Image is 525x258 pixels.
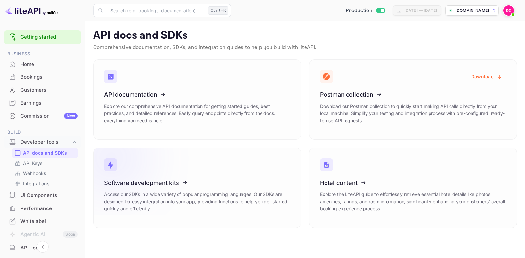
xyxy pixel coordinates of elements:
[4,202,81,214] a: Performance
[320,103,506,124] p: Download our Postman collection to quickly start making API calls directly from your local machin...
[4,110,81,123] div: CommissionNew
[404,8,437,13] div: [DATE] — [DATE]
[20,112,78,120] div: Commission
[4,110,81,122] a: CommissionNew
[104,103,290,124] p: Explore our comprehensive API documentation for getting started guides, best practices, and detai...
[4,50,81,58] span: Business
[320,179,506,186] h3: Hotel content
[346,7,372,14] span: Production
[4,202,81,215] div: Performance
[93,148,301,228] a: Software development kitsAccess our SDKs in a wide variety of popular programming languages. Our ...
[4,215,81,227] a: Whitelabel
[20,244,78,252] div: API Logs
[20,61,78,68] div: Home
[4,58,81,70] a: Home
[12,158,78,168] div: API Keys
[320,191,506,212] p: Explore the LiteAPI guide to effortlessly retrieve essential hotel details like photos, amenities...
[208,6,228,15] div: Ctrl+K
[93,44,517,51] p: Comprehensive documentation, SDKs, and integration guides to help you build with liteAPI.
[104,179,290,186] h3: Software development kits
[104,91,290,98] h3: API documentation
[23,160,42,167] p: API Keys
[4,84,81,96] a: Customers
[12,179,78,188] div: Integrations
[14,149,76,156] a: API docs and SDKs
[23,180,49,187] p: Integrations
[14,180,76,187] a: Integrations
[5,5,58,16] img: LiteAPI logo
[20,87,78,94] div: Customers
[467,70,506,83] button: Download
[14,170,76,177] a: Webhooks
[93,29,517,42] p: API docs and SDKs
[106,4,205,17] input: Search (e.g. bookings, documentation)
[4,189,81,201] a: UI Components
[23,149,67,156] p: API docs and SDKs
[12,169,78,178] div: Webhooks
[343,7,388,14] div: Switch to Sandbox mode
[20,205,78,212] div: Performance
[37,241,49,253] button: Collapse navigation
[20,33,78,41] a: Getting started
[4,215,81,228] div: Whitelabel
[4,71,81,83] a: Bookings
[4,97,81,109] div: Earnings
[4,97,81,109] a: Earnings
[12,148,78,158] div: API docs and SDKs
[104,191,290,212] p: Access our SDKs in a wide variety of popular programming languages. Our SDKs are designed for eas...
[4,129,81,136] span: Build
[503,5,514,16] img: Dale Castaldi
[4,71,81,84] div: Bookings
[309,148,517,228] a: Hotel contentExplore the LiteAPI guide to effortlessly retrieve essential hotel details like phot...
[4,58,81,71] div: Home
[23,170,46,177] p: Webhooks
[20,138,71,146] div: Developer tools
[4,189,81,202] div: UI Components
[20,192,78,199] div: UI Components
[455,8,489,13] p: [DOMAIN_NAME]
[4,84,81,97] div: Customers
[93,59,301,140] a: API documentationExplore our comprehensive API documentation for getting started guides, best pra...
[14,160,76,167] a: API Keys
[4,242,81,254] a: API Logs
[4,136,81,148] div: Developer tools
[20,99,78,107] div: Earnings
[4,30,81,44] div: Getting started
[20,73,78,81] div: Bookings
[320,91,506,98] h3: Postman collection
[20,218,78,225] div: Whitelabel
[64,113,78,119] div: New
